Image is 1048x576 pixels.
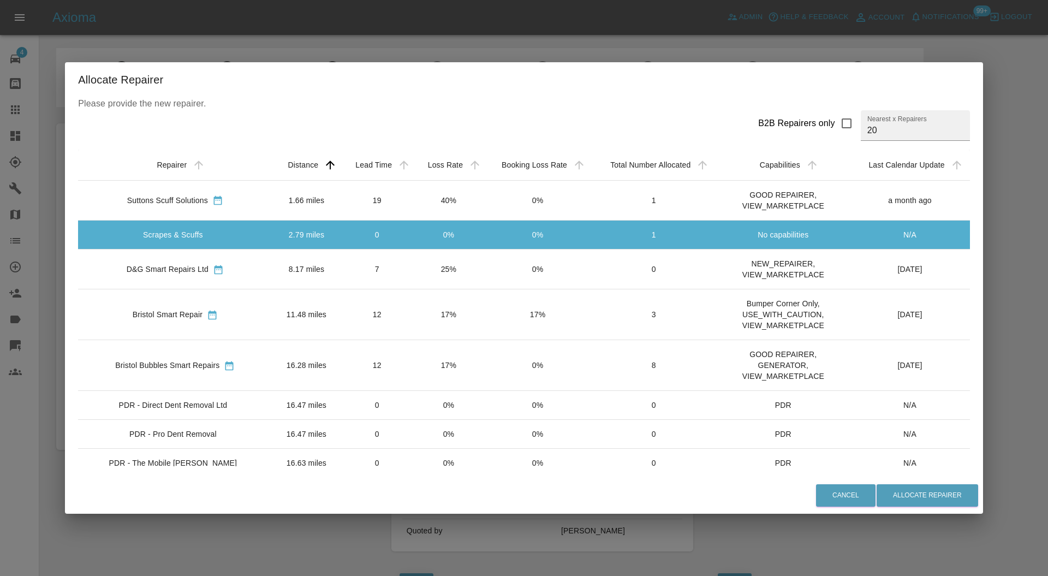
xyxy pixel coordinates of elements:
[272,289,341,340] td: 11.48 miles
[413,180,484,220] td: 40%
[127,195,208,206] div: Suttons Scuff Solutions
[591,180,716,220] td: 1
[484,390,591,419] td: 0%
[867,114,927,123] label: Nearest x Repairers
[272,390,341,419] td: 16.47 miles
[716,449,850,478] td: PDR
[716,180,850,220] td: GOOD REPAIRER, VIEW_MARKETPLACE
[413,419,484,448] td: 0%
[850,419,969,448] td: N/A
[133,309,203,320] div: Bristol Smart Repair
[428,161,463,169] div: Loss Rate
[610,161,690,169] div: Total Number Allocated
[850,390,969,419] td: N/A
[591,289,716,340] td: 3
[272,340,341,390] td: 16.28 miles
[716,419,850,448] td: PDR
[716,390,850,419] td: PDR
[109,458,237,468] div: PDR - The Mobile [PERSON_NAME]
[484,449,591,478] td: 0%
[341,220,413,249] td: 0
[502,161,567,169] div: Booking Loss Rate
[591,249,716,289] td: 0
[850,340,969,390] td: [DATE]
[591,220,716,249] td: 1
[484,180,591,220] td: 0%
[413,390,484,419] td: 0%
[868,161,944,169] div: Last Calendar Update
[591,419,716,448] td: 0
[760,161,800,169] div: Capabilities
[850,249,969,289] td: [DATE]
[591,449,716,478] td: 0
[78,97,969,110] p: Please provide the new repairer.
[413,289,484,340] td: 17%
[877,484,978,507] button: Allocate Repairer
[484,289,591,340] td: 17%
[272,449,341,478] td: 16.63 miles
[484,419,591,448] td: 0%
[288,161,319,169] div: Distance
[341,289,413,340] td: 12
[65,62,982,97] h2: Allocate Repairer
[341,340,413,390] td: 12
[413,449,484,478] td: 0%
[272,180,341,220] td: 1.66 miles
[118,400,227,411] div: PDR - Direct Dent Removal Ltd
[850,449,969,478] td: N/A
[716,220,850,249] td: No capabilities
[413,220,484,249] td: 0%
[850,220,969,249] td: N/A
[341,449,413,478] td: 0
[341,419,413,448] td: 0
[591,390,716,419] td: 0
[115,360,219,371] div: Bristol Bubbles Smart Repairs
[716,249,850,289] td: NEW_REPAIRER, VIEW_MARKETPLACE
[127,264,209,275] div: D&G Smart Repairs Ltd
[413,249,484,289] td: 25%
[143,229,203,240] div: Scrapes & Scuffs
[341,249,413,289] td: 7
[716,340,850,390] td: GOOD REPAIRER, GENERATOR, VIEW_MARKETPLACE
[355,161,392,169] div: Lead Time
[341,180,413,220] td: 19
[716,289,850,340] td: Bumper Corner Only, USE_WITH_CAUTION, VIEW_MARKETPLACE
[816,484,876,507] button: Cancel
[413,340,484,390] td: 17%
[157,161,187,169] div: Repairer
[129,429,217,440] div: PDR - Pro Dent Removal
[484,249,591,289] td: 0%
[272,220,341,249] td: 2.79 miles
[341,390,413,419] td: 0
[850,180,969,220] td: a month ago
[272,249,341,289] td: 8.17 miles
[591,340,716,390] td: 8
[272,419,341,448] td: 16.47 miles
[758,117,835,130] div: B2B Repairers only
[850,289,969,340] td: [DATE]
[484,340,591,390] td: 0%
[484,220,591,249] td: 0%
